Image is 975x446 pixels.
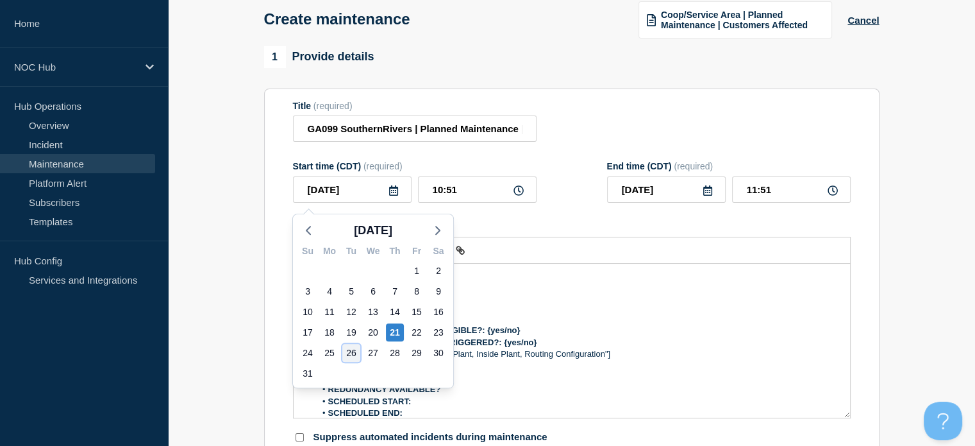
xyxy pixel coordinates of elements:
div: Saturday, Aug 23, 2025 [429,323,447,341]
div: Title [293,101,537,111]
div: Thursday, Aug 7, 2025 [386,282,404,300]
div: Saturday, Aug 16, 2025 [429,303,447,321]
p: Suppress automated incidents during maintenance [313,431,547,443]
input: Title [293,116,537,142]
span: (required) [674,161,713,171]
input: HH:MM [732,176,851,203]
img: template icon [647,14,656,26]
div: Sa [428,244,449,261]
div: Start time (CDT) [293,161,537,171]
div: Friday, Aug 22, 2025 [408,323,426,341]
div: Wednesday, Aug 27, 2025 [364,344,382,362]
div: Fr [406,244,428,261]
div: Saturday, Aug 9, 2025 [429,282,447,300]
div: Tu [340,244,362,261]
div: Friday, Aug 8, 2025 [408,282,426,300]
div: Th [384,244,406,261]
div: Thursday, Aug 21, 2025 [386,323,404,341]
div: Message [294,264,850,418]
div: Sunday, Aug 31, 2025 [299,365,317,382]
span: (required) [363,161,403,171]
div: Friday, Aug 1, 2025 [408,262,426,280]
div: End time (CDT) [607,161,851,171]
div: Monday, Aug 11, 2025 [321,303,338,321]
li: ["Outside Plant, Inside Plant, Routing Configuration"] [315,348,840,360]
div: Tuesday, Aug 12, 2025 [342,303,360,321]
div: Monday, Aug 18, 2025 [321,323,338,341]
p: Provide details in laymen's terms. [303,289,840,301]
strong: REDUNDANCY AVAILABLE? [328,384,441,394]
input: Suppress automated incidents during maintenance [296,433,304,442]
div: Message [293,222,851,232]
div: Friday, Aug 29, 2025 [408,344,426,362]
div: Sunday, Aug 3, 2025 [299,282,317,300]
button: Toggle link [451,243,469,258]
div: Sunday, Aug 24, 2025 [299,344,317,362]
div: Wednesday, Aug 6, 2025 [364,282,382,300]
button: [DATE] [349,221,397,240]
span: Coop/Service Area | Planned Maintenance | Customers Affected [661,10,824,30]
div: Sunday, Aug 10, 2025 [299,303,317,321]
input: YYYY-MM-DD [293,176,412,203]
input: HH:MM [418,176,537,203]
div: Thursday, Aug 28, 2025 [386,344,404,362]
strong: SCHEDULED START: [328,397,412,406]
p: NOC Hub [14,62,137,73]
span: [DATE] [354,221,392,240]
div: Sunday, Aug 17, 2025 [299,323,317,341]
div: Saturday, Aug 30, 2025 [429,344,447,362]
div: Provide details [264,46,374,68]
div: Tuesday, Aug 5, 2025 [342,282,360,300]
span: 1 [264,46,286,68]
div: Thursday, Aug 14, 2025 [386,303,404,321]
div: Mo [319,244,340,261]
input: YYYY-MM-DD [607,176,726,203]
div: Wednesday, Aug 20, 2025 [364,323,382,341]
div: Monday, Aug 25, 2025 [321,344,338,362]
div: Saturday, Aug 2, 2025 [429,262,447,280]
button: Cancel [847,15,879,26]
h1: Create maintenance [264,10,410,28]
div: Monday, Aug 4, 2025 [321,282,338,300]
strong: SCHEDULED END: [328,408,403,418]
div: We [362,244,384,261]
li: # [315,313,840,325]
div: Friday, Aug 15, 2025 [408,303,426,321]
div: Su [297,244,319,261]
div: Tuesday, Aug 26, 2025 [342,344,360,362]
iframe: Help Scout Beacon - Open [924,402,962,440]
div: Wednesday, Aug 13, 2025 [364,303,382,321]
span: (required) [313,101,353,111]
div: Tuesday, Aug 19, 2025 [342,323,360,341]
